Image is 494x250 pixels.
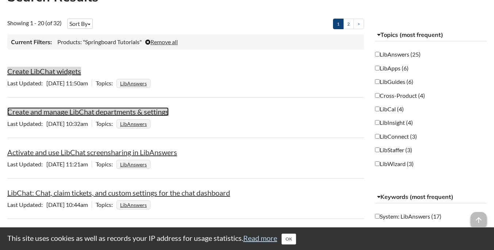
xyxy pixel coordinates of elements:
[7,188,230,197] a: LibChat: Chat, claim tickets, and custom settings for the chat dashboard
[57,38,82,45] span: Products:
[7,67,81,76] a: Create LibChat widgets
[375,66,380,70] input: LibApps (6)
[7,19,62,26] span: Showing 1 - 20 (of 32)
[375,146,412,154] label: LibStaffer (3)
[375,120,380,125] input: LibInsight (4)
[375,105,404,113] label: LibCal (4)
[119,159,148,170] a: LibAnswers
[375,134,380,139] input: LibConnect (3)
[375,28,487,42] button: Topics (most frequent)
[375,79,380,84] input: LibGuides (6)
[96,120,116,127] span: Topics
[375,160,414,168] label: LibWizard (3)
[282,234,296,245] button: Close
[7,161,92,168] span: [DATE] 11:21am
[375,93,380,98] input: Cross-Product (4)
[119,78,148,89] a: LibAnswers
[7,201,46,208] span: Last Updated
[116,201,152,208] ul: Topics
[375,191,487,204] button: Keywords (most frequent)
[375,50,421,58] label: LibAnswers (25)
[375,107,380,111] input: LibCal (4)
[11,38,52,46] h3: Current Filters
[375,64,409,72] label: LibApps (6)
[96,201,116,208] span: Topics
[375,147,380,152] input: LibStaffer (3)
[116,80,152,86] ul: Topics
[7,201,92,208] span: [DATE] 10:44am
[116,161,152,168] ul: Topics
[7,148,177,157] a: Activate and use LibChat screensharing in LibAnswers
[333,19,344,29] a: 1
[471,212,487,228] span: arrow_upward
[96,80,116,86] span: Topics
[375,52,380,57] input: LibAnswers (25)
[375,212,441,220] label: System: LibAnswers (17)
[375,214,380,219] input: System: LibAnswers (17)
[333,19,364,29] ul: Pagination of search results
[7,80,46,86] span: Last Updated
[375,119,413,127] label: LibInsight (4)
[116,120,152,127] ul: Topics
[375,92,425,100] label: Cross-Product (4)
[375,78,413,86] label: LibGuides (6)
[471,213,487,222] a: arrow_upward
[353,19,364,29] a: >
[145,38,178,45] a: Remove all
[7,120,46,127] span: Last Updated
[375,161,380,166] input: LibWizard (3)
[119,200,148,210] a: LibAnswers
[343,19,354,29] a: 2
[119,119,148,129] a: LibAnswers
[7,80,92,86] span: [DATE] 11:50am
[243,234,277,242] a: Read more
[375,226,453,234] label: User: LibAnswers Admin (10)
[96,161,116,168] span: Topics
[83,38,142,45] span: "Springboard Tutorials"
[375,132,417,141] label: LibConnect (3)
[7,120,92,127] span: [DATE] 10:32am
[67,19,93,29] button: Sort By
[7,107,169,116] a: Create and manage LibChat departments & settings
[7,161,46,168] span: Last Updated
